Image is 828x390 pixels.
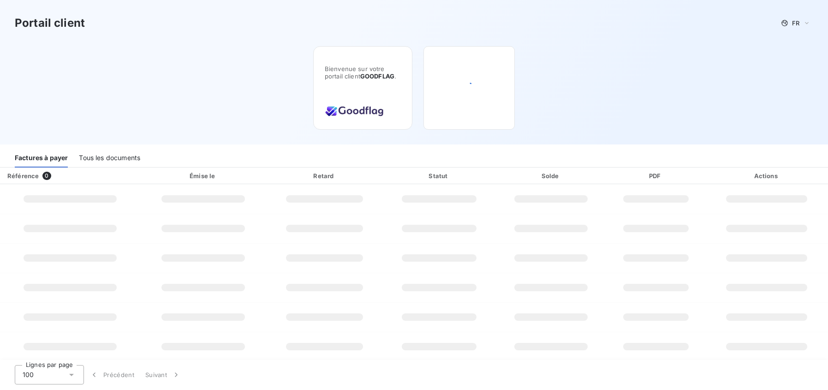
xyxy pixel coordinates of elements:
[42,172,51,180] span: 0
[608,171,703,180] div: PDF
[325,65,401,80] span: Bienvenue sur votre portail client .
[84,365,140,384] button: Précédent
[268,171,381,180] div: Retard
[707,171,826,180] div: Actions
[23,370,34,379] span: 100
[360,72,394,80] span: GOODFLAG
[7,172,39,180] div: Référence
[140,365,186,384] button: Suivant
[15,148,68,168] div: Factures à payer
[792,19,799,27] span: FR
[384,171,494,180] div: Statut
[79,148,140,168] div: Tous les documents
[498,171,604,180] div: Solde
[15,15,85,31] h3: Portail client
[142,171,265,180] div: Émise le
[325,102,384,118] img: Company logo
